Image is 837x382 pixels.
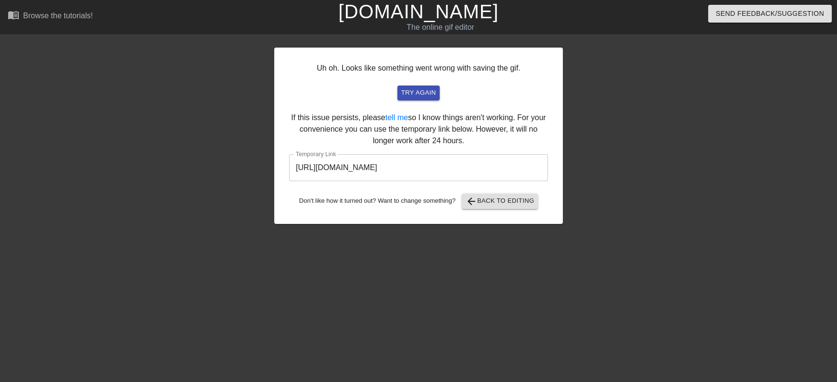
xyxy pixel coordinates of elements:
[716,8,824,20] span: Send Feedback/Suggestion
[338,1,498,22] a: [DOMAIN_NAME]
[23,12,93,20] div: Browse the tutorials!
[274,48,563,224] div: Uh oh. Looks like something went wrong with saving the gif. If this issue persists, please so I k...
[401,87,436,99] span: try again
[284,22,597,33] div: The online gif editor
[385,113,408,122] a: tell me
[708,5,832,23] button: Send Feedback/Suggestion
[8,9,19,21] span: menu_book
[397,86,440,100] button: try again
[289,154,548,181] input: bare
[289,194,548,209] div: Don't like how it turned out? Want to change something?
[8,9,93,24] a: Browse the tutorials!
[466,196,477,207] span: arrow_back
[462,194,538,209] button: Back to Editing
[466,196,534,207] span: Back to Editing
